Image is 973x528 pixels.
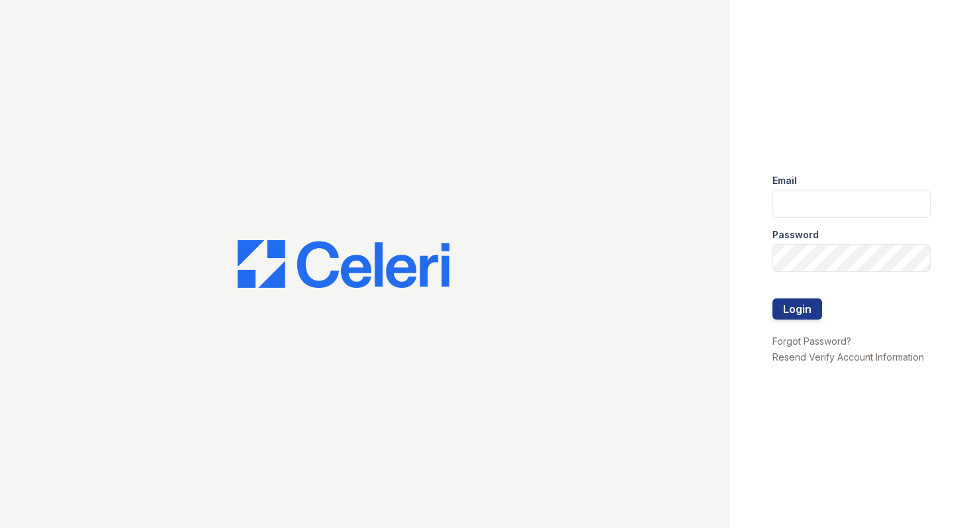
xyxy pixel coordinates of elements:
a: Resend Verify Account Information [772,351,924,363]
a: Forgot Password? [772,335,851,347]
img: CE_Logo_Blue-a8612792a0a2168367f1c8372b55b34899dd931a85d93a1a3d3e32e68fde9ad4.png [238,240,449,288]
label: Password [772,228,819,242]
button: Login [772,298,822,320]
label: Email [772,174,797,187]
